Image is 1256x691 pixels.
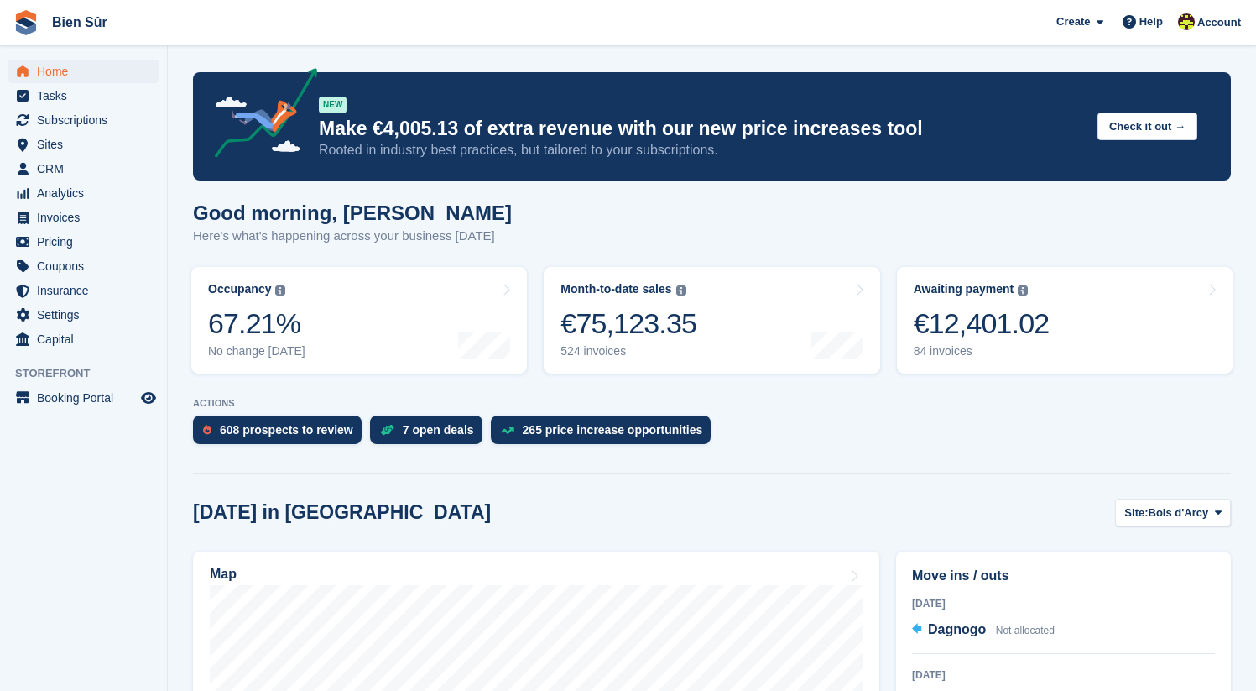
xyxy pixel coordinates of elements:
[1197,14,1241,31] span: Account
[914,344,1050,359] div: 84 invoices
[1097,113,1197,140] button: Check it out →
[8,230,159,254] a: menu
[1124,505,1148,521] span: Site:
[37,181,138,205] span: Analytics
[560,344,696,359] div: 524 invoices
[37,206,138,229] span: Invoices
[210,567,237,582] h2: Map
[37,327,138,351] span: Capital
[8,108,159,132] a: menu
[275,285,285,296] img: icon-info-grey-7440780725fd019a000dd9b08b2336e03edf1995a4989e88bcd33f0948082b44.svg
[370,416,491,453] a: 7 open deals
[193,398,1231,409] p: ACTIONS
[912,667,1215,683] div: [DATE]
[319,141,1084,160] p: Rooted in industry best practices, but tailored to your subscriptions.
[37,254,138,278] span: Coupons
[928,622,986,636] span: Dagnogo
[193,202,512,224] h1: Good morning, [PERSON_NAME]
[37,60,138,83] span: Home
[220,423,353,437] div: 608 prospects to review
[491,416,720,453] a: 265 price increase opportunities
[8,84,159,107] a: menu
[201,68,318,164] img: price-adjustments-announcement-icon-8257ccfd72463d97f412b2fc003d46551f7dbcb40ab6d574587a9cd5c0d94...
[208,282,271,296] div: Occupancy
[8,206,159,229] a: menu
[37,108,138,132] span: Subscriptions
[37,230,138,254] span: Pricing
[193,501,491,524] h2: [DATE] in [GEOGRAPHIC_DATA]
[8,386,159,410] a: menu
[319,117,1084,141] p: Make €4,005.13 of extra revenue with our new price increases tool
[8,60,159,83] a: menu
[45,8,114,36] a: Bien Sûr
[191,267,527,374] a: Occupancy 67.21% No change [DATE]
[138,388,159,408] a: Preview store
[8,254,159,278] a: menu
[560,306,696,341] div: €75,123.35
[1115,499,1231,526] button: Site: Bois d'Arcy
[37,386,138,410] span: Booking Portal
[912,620,1055,641] a: Dagnogo Not allocated
[1056,13,1090,30] span: Create
[8,133,159,156] a: menu
[15,365,167,382] span: Storefront
[193,416,370,453] a: 608 prospects to review
[37,133,138,156] span: Sites
[8,327,159,351] a: menu
[8,181,159,205] a: menu
[912,566,1215,586] h2: Move ins / outs
[912,596,1215,611] div: [DATE]
[380,424,394,436] img: deal-1b604bf984904fb50ccaf53a9ad4b4a5d6e5aea283cecdc64d6e3604feb123c2.svg
[319,97,347,113] div: NEW
[1139,13,1163,30] span: Help
[914,306,1050,341] div: €12,401.02
[914,282,1014,296] div: Awaiting payment
[208,306,305,341] div: 67.21%
[897,267,1233,374] a: Awaiting payment €12,401.02 84 invoices
[676,285,686,296] img: icon-info-grey-7440780725fd019a000dd9b08b2336e03edf1995a4989e88bcd33f0948082b44.svg
[1178,13,1195,30] img: Marie Tran
[501,427,514,434] img: price_increase_opportunities-93ffe204e8149a01c8c9dc8f82e8f89637d9d84a8eef4429ea346261dce0b2c0.svg
[193,227,512,246] p: Here's what's happening across your business [DATE]
[37,157,138,181] span: CRM
[37,279,138,302] span: Insurance
[208,344,305,359] div: No change [DATE]
[203,425,211,435] img: prospect-51fa495bee0391a8d652442698ab0144808aea92771e9ea1ae160a38d050c398.svg
[37,84,138,107] span: Tasks
[560,282,671,296] div: Month-to-date sales
[544,267,879,374] a: Month-to-date sales €75,123.35 524 invoices
[1149,505,1209,521] span: Bois d'Arcy
[8,303,159,327] a: menu
[13,10,39,35] img: stora-icon-8386f47178a22dfd0bd8f6a31ec36ba5ce8667c1dd55bd0f319d3a0aa187defe.svg
[996,625,1055,636] span: Not allocated
[1018,285,1028,296] img: icon-info-grey-7440780725fd019a000dd9b08b2336e03edf1995a4989e88bcd33f0948082b44.svg
[403,423,474,437] div: 7 open deals
[8,279,159,302] a: menu
[523,423,703,437] div: 265 price increase opportunities
[8,157,159,181] a: menu
[37,303,138,327] span: Settings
